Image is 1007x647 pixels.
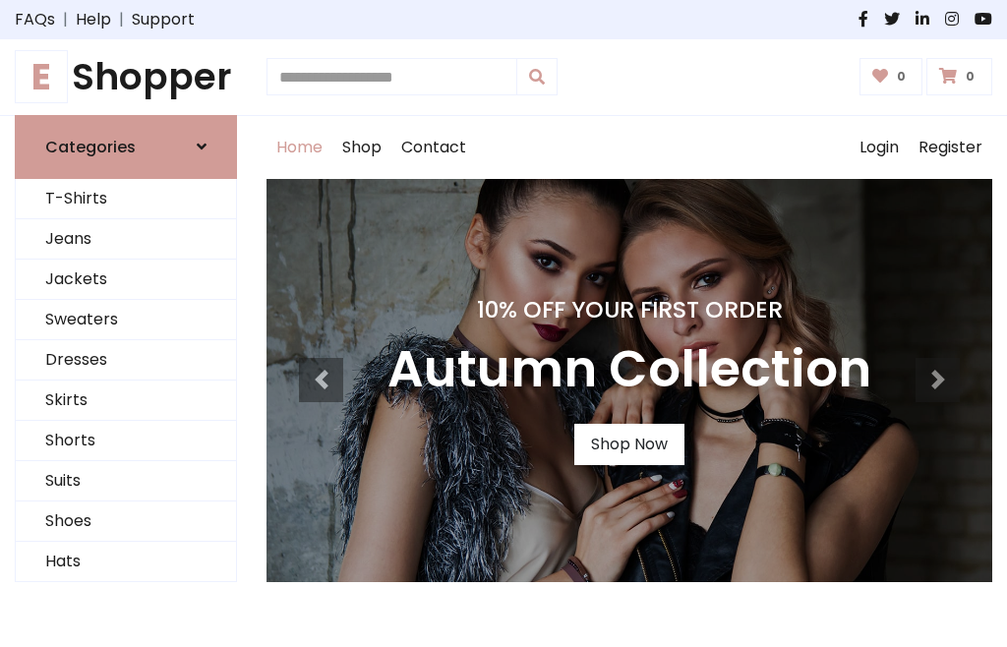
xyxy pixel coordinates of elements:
a: Suits [16,461,236,501]
span: | [111,8,132,31]
a: Login [850,116,909,179]
a: Sweaters [16,300,236,340]
h4: 10% Off Your First Order [387,296,871,323]
a: Jeans [16,219,236,260]
a: Shop [332,116,391,179]
a: FAQs [15,8,55,31]
a: Shoes [16,501,236,542]
a: Shorts [16,421,236,461]
a: Home [267,116,332,179]
a: Contact [391,116,476,179]
h3: Autumn Collection [387,339,871,400]
h6: Categories [45,138,136,156]
a: Categories [15,115,237,179]
a: Support [132,8,195,31]
a: Dresses [16,340,236,381]
a: 0 [926,58,992,95]
a: Help [76,8,111,31]
a: Hats [16,542,236,582]
a: Skirts [16,381,236,421]
span: 0 [961,68,979,86]
a: Shop Now [574,424,684,465]
a: Jackets [16,260,236,300]
a: 0 [859,58,923,95]
span: E [15,50,68,103]
a: EShopper [15,55,237,99]
span: 0 [892,68,911,86]
a: T-Shirts [16,179,236,219]
h1: Shopper [15,55,237,99]
a: Register [909,116,992,179]
span: | [55,8,76,31]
